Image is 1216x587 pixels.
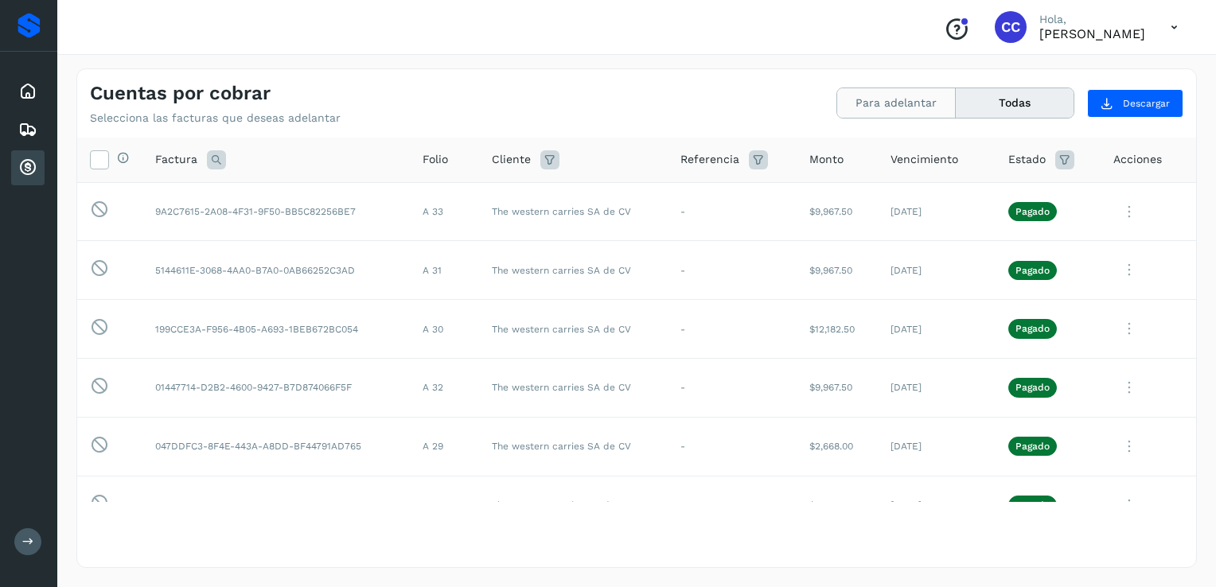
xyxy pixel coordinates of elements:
button: Descargar [1087,89,1183,118]
p: Hola, [1039,13,1145,26]
td: $9,967.50 [797,182,878,241]
td: The western carries SA de CV [479,241,668,300]
span: Descargar [1123,96,1170,111]
td: $9,967.50 [797,241,878,300]
td: A 29 [410,417,479,476]
td: - [668,300,797,359]
p: Pagado [1015,441,1050,452]
td: The western carries SA de CV [479,358,668,417]
span: Folio [423,151,448,168]
p: Pagado [1015,500,1050,511]
td: $12,182.50 [797,300,878,359]
span: Cliente [492,151,531,168]
td: 01447714-D2B2-4600-9427-B7D874066F5F [142,358,410,417]
td: [DATE] [878,300,996,359]
td: [DATE] [878,358,996,417]
td: 047DDFC3-8F4E-443A-A8DD-BF44791AD765 [142,417,410,476]
td: $9,967.50 [797,358,878,417]
div: Embarques [11,112,45,147]
h4: Cuentas por cobrar [90,82,271,105]
span: Acciones [1113,151,1162,168]
span: Estado [1008,151,1046,168]
td: - [668,476,797,535]
span: Factura [155,151,197,168]
p: Selecciona las facturas que deseas adelantar [90,111,341,125]
td: A80E290C-479E-4E6E-B7B3-499B3337C94C [142,476,410,535]
td: A 32 [410,358,479,417]
td: The western carries SA de CV [479,300,668,359]
td: A 31 [410,241,479,300]
p: Pagado [1015,265,1050,276]
td: [DATE] [878,182,996,241]
td: - [668,358,797,417]
td: 9A2C7615-2A08-4F31-9F50-BB5C82256BE7 [142,182,410,241]
p: Pagado [1015,206,1050,217]
div: Cuentas por cobrar [11,150,45,185]
td: [DATE] [878,417,996,476]
span: Monto [809,151,844,168]
div: Inicio [11,74,45,109]
button: Todas [956,88,1074,118]
td: 5144611E-3068-4AA0-B7A0-0AB66252C3AD [142,241,410,300]
td: - [668,417,797,476]
p: Pagado [1015,382,1050,393]
td: The western carries SA de CV [479,182,668,241]
td: - [668,241,797,300]
td: $2,668.00 [797,417,878,476]
span: Referencia [680,151,739,168]
td: A 30 [410,300,479,359]
p: Carlos Cardiel Castro [1039,26,1145,41]
td: 199CCE3A-F956-4B05-A693-1BEB672BC054 [142,300,410,359]
td: - [668,182,797,241]
p: Pagado [1015,323,1050,334]
td: The western carries SA de CV [479,417,668,476]
td: [DATE] [878,476,996,535]
td: A 33 [410,182,479,241]
td: A 38 [410,476,479,535]
span: Vencimiento [891,151,958,168]
td: The western carries SA de CV [479,476,668,535]
button: Para adelantar [837,88,956,118]
td: $9,967.50 [797,476,878,535]
td: [DATE] [878,241,996,300]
